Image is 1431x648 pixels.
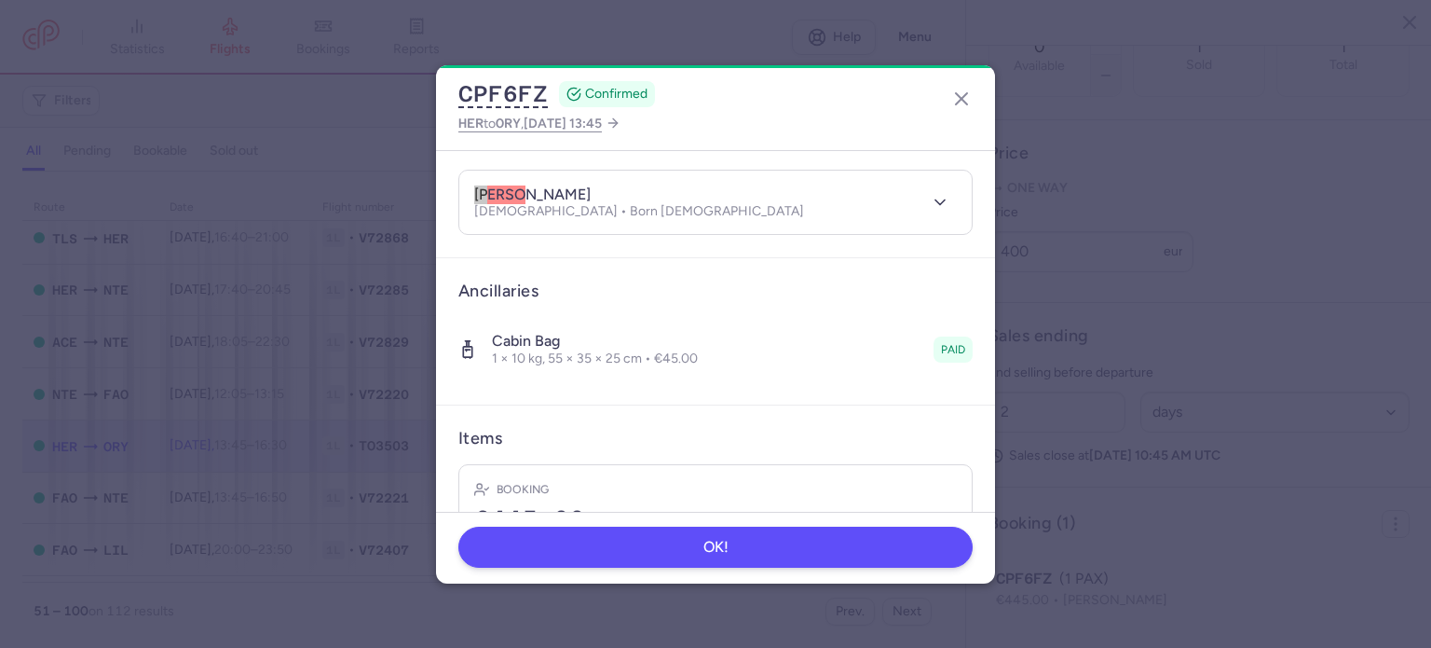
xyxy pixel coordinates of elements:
[459,465,972,550] div: Booking€445.00
[524,116,602,131] span: [DATE] 13:45
[458,527,973,568] button: OK!
[458,112,602,135] span: to ,
[941,340,965,359] span: paid
[497,480,549,499] h4: Booking
[474,186,591,204] h4: [PERSON_NAME]
[585,85,647,103] span: CONFIRMED
[458,428,502,449] h3: Items
[474,204,804,219] p: [DEMOGRAPHIC_DATA] • Born [DEMOGRAPHIC_DATA]
[492,332,698,351] h4: Cabin bag
[458,112,620,135] a: HERtoORY,[DATE] 13:45
[496,116,521,131] span: ORY
[492,351,698,367] p: 1 × 10 kg, 55 × 35 × 25 cm • €45.00
[458,80,548,108] button: CPF6FZ
[474,506,585,534] span: €445.00
[703,539,729,556] span: OK!
[458,116,484,131] span: HER
[458,281,973,302] h3: Ancillaries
